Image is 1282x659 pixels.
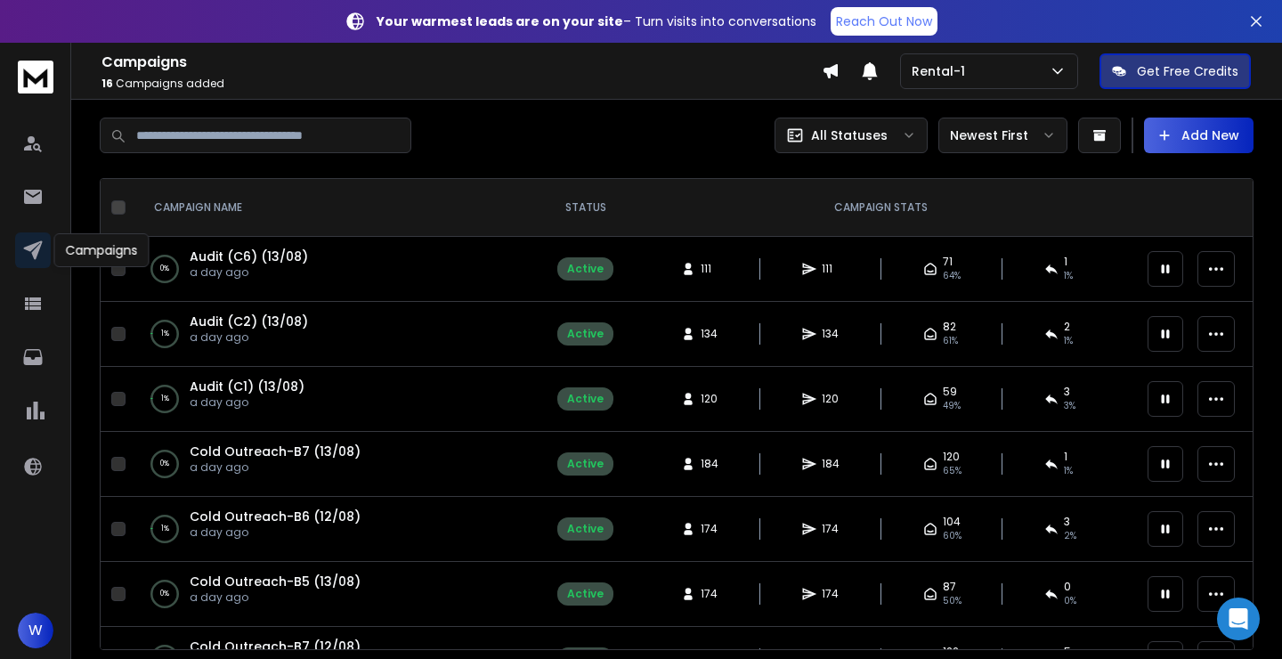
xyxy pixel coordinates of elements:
p: 1 % [161,325,169,343]
p: a day ago [190,460,361,475]
span: 60 % [943,529,961,543]
div: Active [567,262,604,276]
div: Active [567,392,604,406]
span: 3 % [1064,399,1075,413]
button: W [18,613,53,648]
p: 0 % [160,455,169,473]
span: 134 [822,327,840,341]
div: Open Intercom Messenger [1217,598,1260,640]
span: 16 [101,76,113,91]
td: 0%Cold Outreach-B7 (13/08)a day ago [133,432,547,497]
a: Audit (C1) (13/08) [190,378,304,395]
td: 1%Audit (C2) (13/08)a day ago [133,302,547,367]
span: 0 % [1064,594,1076,608]
p: All Statuses [811,126,888,144]
td: 0%Cold Outreach-B5 (13/08)a day ago [133,562,547,627]
span: 1 [1064,255,1067,269]
span: 122 [943,645,959,659]
span: 174 [701,522,718,536]
p: 1 % [161,390,169,408]
a: Cold Outreach-B5 (13/08) [190,573,361,590]
span: 184 [822,457,840,471]
span: 1 % [1064,269,1073,283]
p: 0 % [160,585,169,603]
div: Active [567,457,604,471]
p: – Turn visits into conversations [377,12,816,30]
span: 174 [822,522,840,536]
p: 0 % [160,260,169,278]
span: 120 [822,392,840,406]
span: 71 [943,255,953,269]
div: Active [567,327,604,341]
span: 111 [701,262,718,276]
span: 2 % [1064,529,1076,543]
img: logo [18,61,53,94]
td: 1%Audit (C1) (13/08)a day ago [133,367,547,432]
td: 0%Audit (C6) (13/08)a day ago [133,237,547,302]
span: 1 % [1064,464,1073,478]
a: Cold Outreach-B7 (13/08) [190,443,361,460]
div: Active [567,587,604,601]
span: 5 [1064,645,1071,659]
p: Rental-1 [912,62,972,80]
span: 174 [701,587,718,601]
span: 120 [943,450,960,464]
a: Cold Outreach-B7 (12/08) [190,638,361,655]
span: 3 [1064,385,1070,399]
p: a day ago [190,330,308,345]
button: Newest First [938,118,1067,153]
div: Active [567,522,604,536]
span: 120 [701,392,718,406]
p: Campaigns added [101,77,822,91]
a: Cold Outreach-B6 (12/08) [190,508,361,525]
a: Audit (C2) (13/08) [190,313,308,330]
span: 134 [701,327,718,341]
th: STATUS [547,179,624,237]
p: Get Free Credits [1137,62,1238,80]
span: 49 % [943,399,961,413]
th: CAMPAIGN STATS [624,179,1137,237]
span: 104 [943,515,961,529]
a: Reach Out Now [831,7,937,36]
span: 111 [822,262,840,276]
span: 65 % [943,464,961,478]
p: a day ago [190,395,304,410]
p: 1 % [161,520,169,538]
strong: Your warmest leads are on your site [377,12,623,30]
span: 82 [943,320,956,334]
button: Get Free Credits [1099,53,1251,89]
th: CAMPAIGN NAME [133,179,547,237]
div: Campaigns [54,233,150,267]
span: 87 [943,580,956,594]
span: 174 [822,587,840,601]
span: 1 [1064,450,1067,464]
button: Add New [1144,118,1254,153]
span: 61 % [943,334,958,348]
span: 64 % [943,269,961,283]
span: 3 [1064,515,1070,529]
span: 59 [943,385,957,399]
span: 0 [1064,580,1071,594]
h1: Campaigns [101,52,822,73]
p: a day ago [190,525,361,540]
p: Reach Out Now [836,12,932,30]
p: a day ago [190,265,308,280]
span: 184 [701,457,718,471]
span: 1 % [1064,334,1073,348]
span: 50 % [943,594,961,608]
a: Audit (C6) (13/08) [190,248,308,265]
td: 1%Cold Outreach-B6 (12/08)a day ago [133,497,547,562]
span: 2 [1064,320,1070,334]
p: a day ago [190,590,361,605]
